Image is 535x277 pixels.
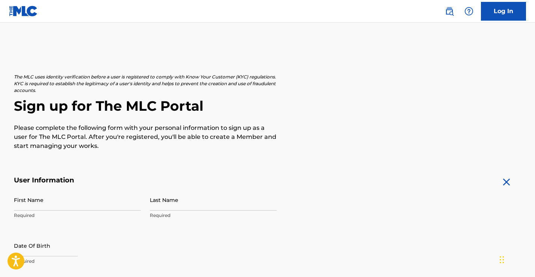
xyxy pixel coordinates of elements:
img: search [445,7,454,16]
p: The MLC uses identity verification before a user is registered to comply with Know Your Customer ... [14,74,277,94]
iframe: Chat Widget [497,241,535,277]
p: Please complete the following form with your personal information to sign up as a user for The ML... [14,123,277,151]
div: Help [461,4,476,19]
p: Required [150,212,277,219]
img: close [500,176,512,188]
a: Public Search [442,4,457,19]
a: Log In [481,2,526,21]
h2: Sign up for The MLC Portal [14,98,521,114]
h5: User Information [14,176,277,185]
p: Required [14,258,141,265]
p: Required [14,212,141,219]
div: Drag [500,248,504,271]
img: help [464,7,473,16]
img: MLC Logo [9,6,38,17]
